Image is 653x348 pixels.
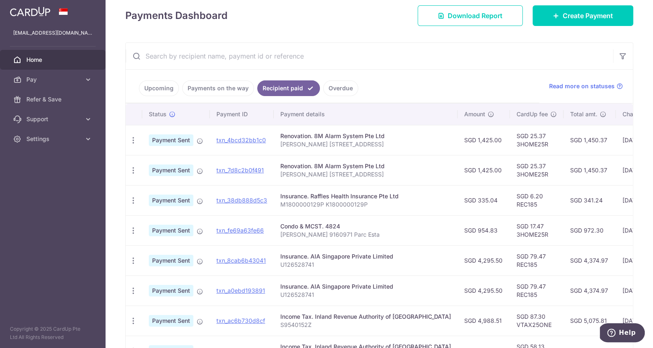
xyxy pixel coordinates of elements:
[280,261,451,269] p: U126528741
[10,7,50,16] img: CardUp
[26,75,81,84] span: Pay
[210,103,274,125] th: Payment ID
[149,195,193,206] span: Payment Sent
[149,315,193,327] span: Payment Sent
[26,95,81,103] span: Refer & Save
[216,227,264,234] a: txn_fe69a63fe66
[280,282,451,291] div: Insurance. AIA Singapore Private Limited
[510,125,564,155] td: SGD 25.37 3HOME25R
[510,245,564,275] td: SGD 79.47 REC185
[458,185,510,215] td: SGD 335.04
[125,8,228,23] h4: Payments Dashboard
[182,80,254,96] a: Payments on the way
[216,167,264,174] a: txn_7d8c2b0f491
[26,56,81,64] span: Home
[126,43,613,69] input: Search by recipient name, payment id or reference
[510,215,564,245] td: SGD 17.47 3HOME25R
[510,185,564,215] td: SGD 6.20 REC185
[280,222,451,230] div: Condo & MCST. 4824
[280,321,451,329] p: S9540152Z
[149,165,193,176] span: Payment Sent
[458,275,510,306] td: SGD 4,295.50
[280,192,451,200] div: Insurance. Raffles Health Insurance Pte Ltd
[26,135,81,143] span: Settings
[26,115,81,123] span: Support
[563,11,613,21] span: Create Payment
[216,287,265,294] a: txn_a0ebd193891
[564,215,616,245] td: SGD 972.30
[280,313,451,321] div: Income Tax. Inland Revenue Authority of [GEOGRAPHIC_DATA]
[149,285,193,296] span: Payment Sent
[13,29,92,37] p: [EMAIL_ADDRESS][DOMAIN_NAME]
[418,5,523,26] a: Download Report
[280,291,451,299] p: U126528741
[149,134,193,146] span: Payment Sent
[149,255,193,266] span: Payment Sent
[216,136,266,143] a: txn_4bcd32bb1c0
[564,155,616,185] td: SGD 1,450.37
[600,323,645,344] iframe: Opens a widget where you can find more information
[448,11,503,21] span: Download Report
[564,185,616,215] td: SGD 341.24
[564,275,616,306] td: SGD 4,374.97
[564,306,616,336] td: SGD 5,075.81
[257,80,320,96] a: Recipient paid
[517,110,548,118] span: CardUp fee
[549,82,623,90] a: Read more on statuses
[323,80,358,96] a: Overdue
[280,140,451,148] p: [PERSON_NAME] [STREET_ADDRESS]
[280,252,451,261] div: Insurance. AIA Singapore Private Limited
[458,306,510,336] td: SGD 4,988.51
[280,170,451,179] p: [PERSON_NAME] [STREET_ADDRESS]
[149,225,193,236] span: Payment Sent
[274,103,458,125] th: Payment details
[280,132,451,140] div: Renovation. 8M Alarm System Pte Ltd
[216,317,265,324] a: txn_ac6b730d8cf
[510,275,564,306] td: SGD 79.47 REC185
[458,215,510,245] td: SGD 954.83
[510,306,564,336] td: SGD 87.30 VTAX25ONE
[533,5,633,26] a: Create Payment
[458,155,510,185] td: SGD 1,425.00
[149,110,167,118] span: Status
[464,110,485,118] span: Amount
[549,82,615,90] span: Read more on statuses
[458,125,510,155] td: SGD 1,425.00
[216,197,267,204] a: txn_38db888d5c3
[280,200,451,209] p: M1800000129P K1800000129P
[216,257,266,264] a: txn_8cab6b43041
[564,125,616,155] td: SGD 1,450.37
[564,245,616,275] td: SGD 4,374.97
[570,110,597,118] span: Total amt.
[510,155,564,185] td: SGD 25.37 3HOME25R
[280,162,451,170] div: Renovation. 8M Alarm System Pte Ltd
[280,230,451,239] p: [PERSON_NAME] 9160971 Parc Esta
[139,80,179,96] a: Upcoming
[458,245,510,275] td: SGD 4,295.50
